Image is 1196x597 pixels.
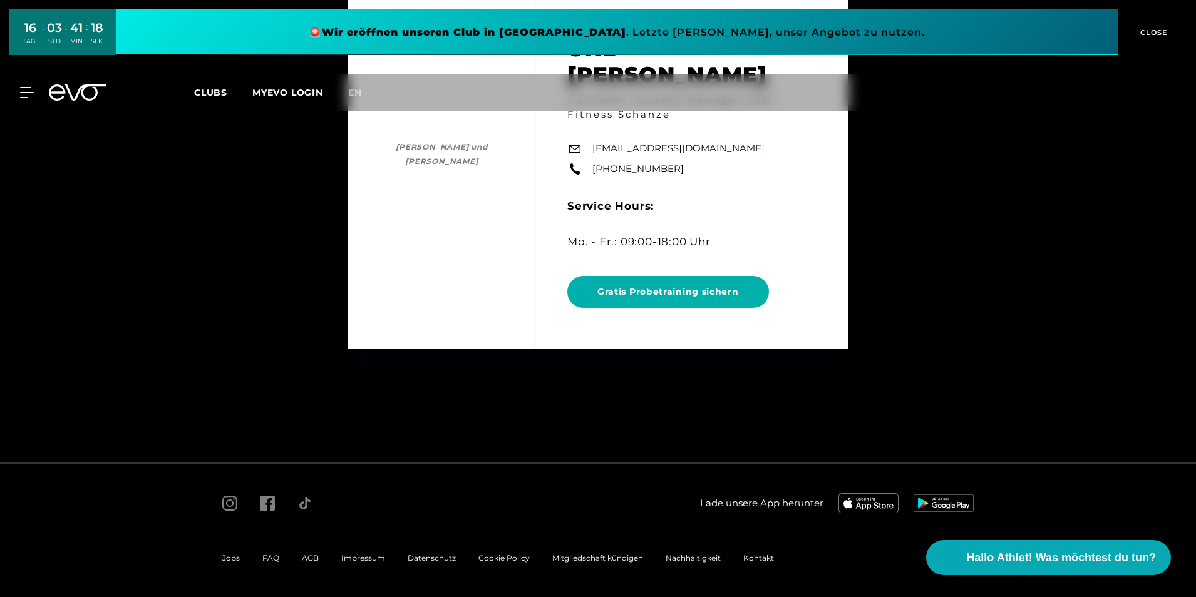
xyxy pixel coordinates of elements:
[262,553,279,563] a: FAQ
[70,37,83,46] div: MIN
[194,86,252,98] a: Clubs
[348,87,362,98] span: en
[1137,27,1168,38] span: CLOSE
[926,540,1171,575] button: Hallo Athlet! Was möchtest du tun?
[252,87,323,98] a: MYEVO LOGIN
[194,87,227,98] span: Clubs
[70,19,83,37] div: 41
[65,20,67,53] div: :
[42,20,44,53] div: :
[91,37,103,46] div: SEK
[592,141,765,156] a: [EMAIL_ADDRESS][DOMAIN_NAME]
[597,285,739,298] span: Gratis Probetraining sichern
[743,553,774,563] a: Kontakt
[552,553,643,563] a: Mitgliedschaft kündigen
[341,553,385,563] a: Impressum
[838,493,899,513] img: evofitness app
[914,494,974,512] img: evofitness app
[302,553,319,563] a: AGB
[567,267,774,317] a: Gratis Probetraining sichern
[47,37,62,46] div: STD
[23,19,39,37] div: 16
[592,162,684,176] a: [PHONE_NUMBER]
[1118,9,1187,55] button: CLOSE
[700,496,823,511] span: Lade unsere App herunter
[23,37,39,46] div: TAGE
[91,19,103,37] div: 18
[478,553,530,563] a: Cookie Policy
[86,20,88,53] div: :
[222,553,240,563] a: Jobs
[47,19,62,37] div: 03
[666,553,721,563] a: Nachhaltigkeit
[408,553,456,563] a: Datenschutz
[348,86,377,100] a: en
[966,549,1156,566] span: Hallo Athlet! Was möchtest du tun?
